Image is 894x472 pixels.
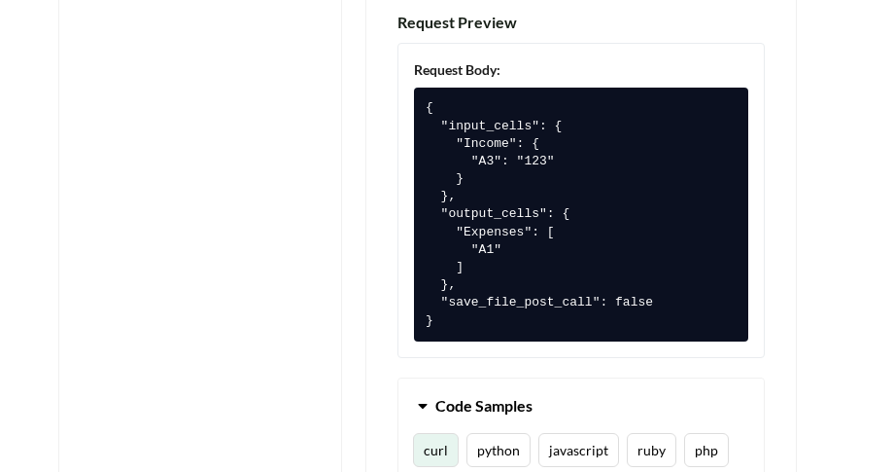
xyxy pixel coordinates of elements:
button: php [684,433,729,467]
button: javascript [538,433,619,467]
button: python [466,433,531,467]
pre: { "input_cells": { "Income": { "A3": "123" } }, "output_cells": { "Expenses": [ "A1" ] }, "save_f... [414,88,748,341]
button: Code Samples [398,379,764,433]
button: curl [413,433,459,467]
div: Request Body: [414,59,748,80]
button: ruby [627,433,676,467]
h3: Request Preview [397,13,765,31]
span: Code Samples [435,396,533,415]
